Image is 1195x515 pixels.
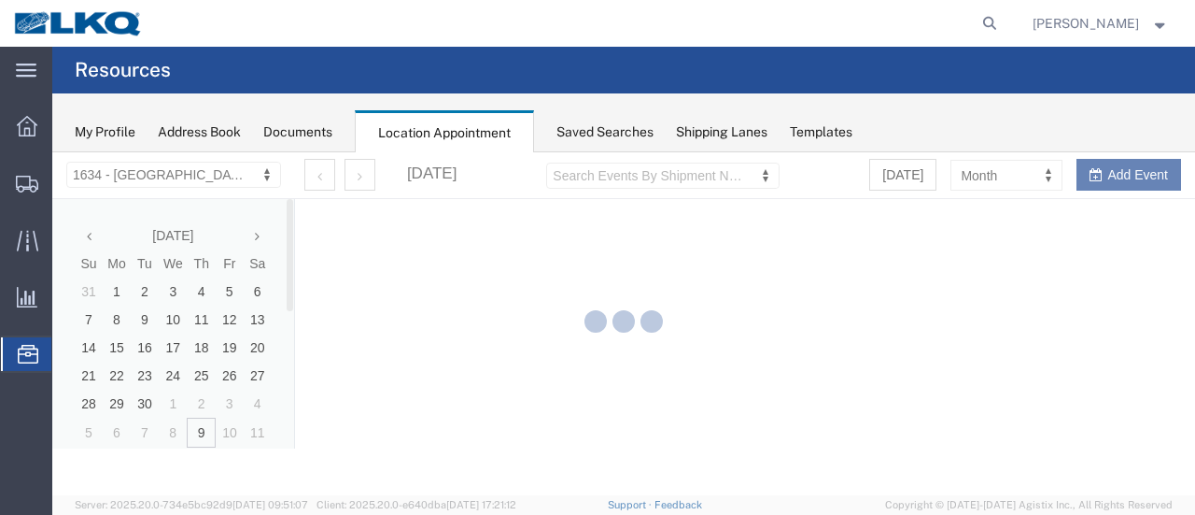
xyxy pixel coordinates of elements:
div: Documents [263,122,332,142]
div: Templates [790,122,852,142]
span: [DATE] 17:21:12 [446,499,516,510]
span: Client: 2025.20.0-e640dba [316,499,516,510]
span: Server: 2025.20.0-734e5bc92d9 [75,499,308,510]
h4: Resources [75,47,171,93]
span: Sopha Sam [1033,13,1139,34]
div: Address Book [158,122,241,142]
div: Location Appointment [355,110,534,153]
div: My Profile [75,122,135,142]
button: [PERSON_NAME] [1032,12,1170,35]
div: Saved Searches [556,122,654,142]
div: Shipping Lanes [676,122,767,142]
a: Feedback [654,499,702,510]
img: logo [13,9,144,37]
span: [DATE] 09:51:07 [232,499,308,510]
span: Copyright © [DATE]-[DATE] Agistix Inc., All Rights Reserved [885,497,1173,513]
a: Support [608,499,654,510]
